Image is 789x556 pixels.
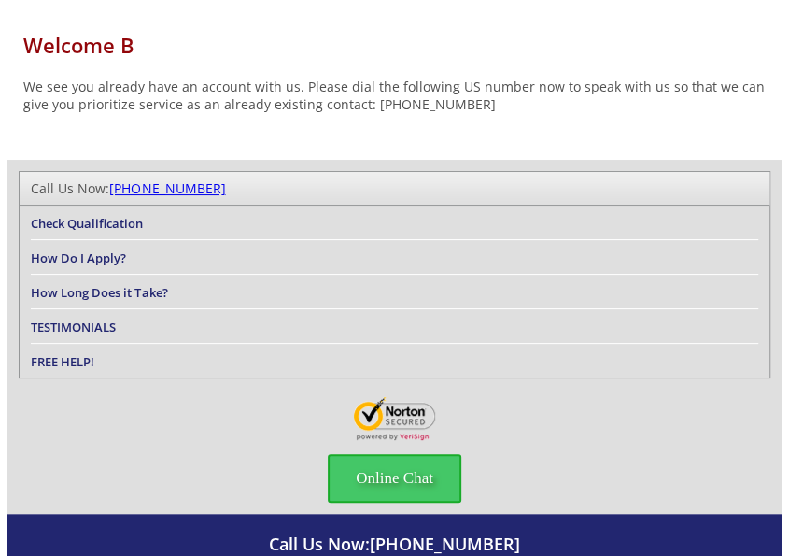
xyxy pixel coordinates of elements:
a: TESTIMONIALS [31,319,116,335]
p: We see you already have an account with us. Please dial the following US number now to speak with... [7,78,781,113]
a: [PHONE_NUMBER] [109,179,225,197]
span: Online Chat [328,454,461,503]
div: Call Us Now: [31,179,757,197]
a: [PHONE_NUMBER] [370,533,520,555]
h1: Welcome B [7,31,781,59]
a: Check Qualification [31,215,143,232]
a: How Do I Apply? [31,249,126,266]
a: FREE HELP! [31,353,94,370]
a: How Long Does it Take? [31,284,167,301]
span: Call Us Now: [269,533,520,555]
